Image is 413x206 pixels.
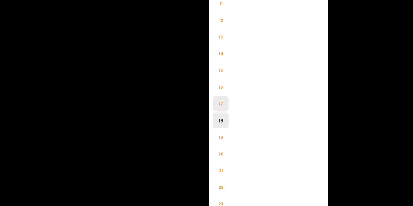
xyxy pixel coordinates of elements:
li: 16 [213,79,229,95]
li: 18 [213,112,229,128]
li: 15 [213,62,229,78]
li: 20 [213,146,229,161]
li: 22 [213,179,229,195]
li: 14 [213,46,229,61]
li: 21 [213,162,229,178]
li: 17 [213,96,229,111]
li: 13 [213,29,229,45]
li: 19 [213,129,229,145]
li: 12 [213,12,229,28]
